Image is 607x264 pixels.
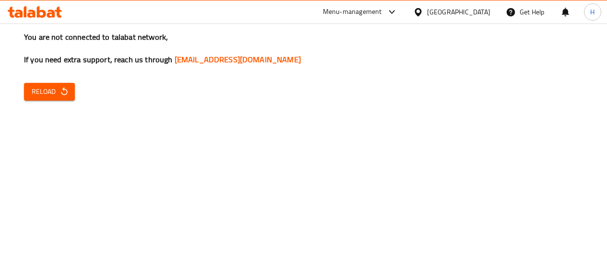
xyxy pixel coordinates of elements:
[427,7,490,17] div: [GEOGRAPHIC_DATA]
[24,32,583,65] h3: You are not connected to talabat network, If you need extra support, reach us through
[175,52,301,67] a: [EMAIL_ADDRESS][DOMAIN_NAME]
[323,6,382,18] div: Menu-management
[32,86,67,98] span: Reload
[590,7,595,17] span: H
[24,83,75,101] button: Reload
